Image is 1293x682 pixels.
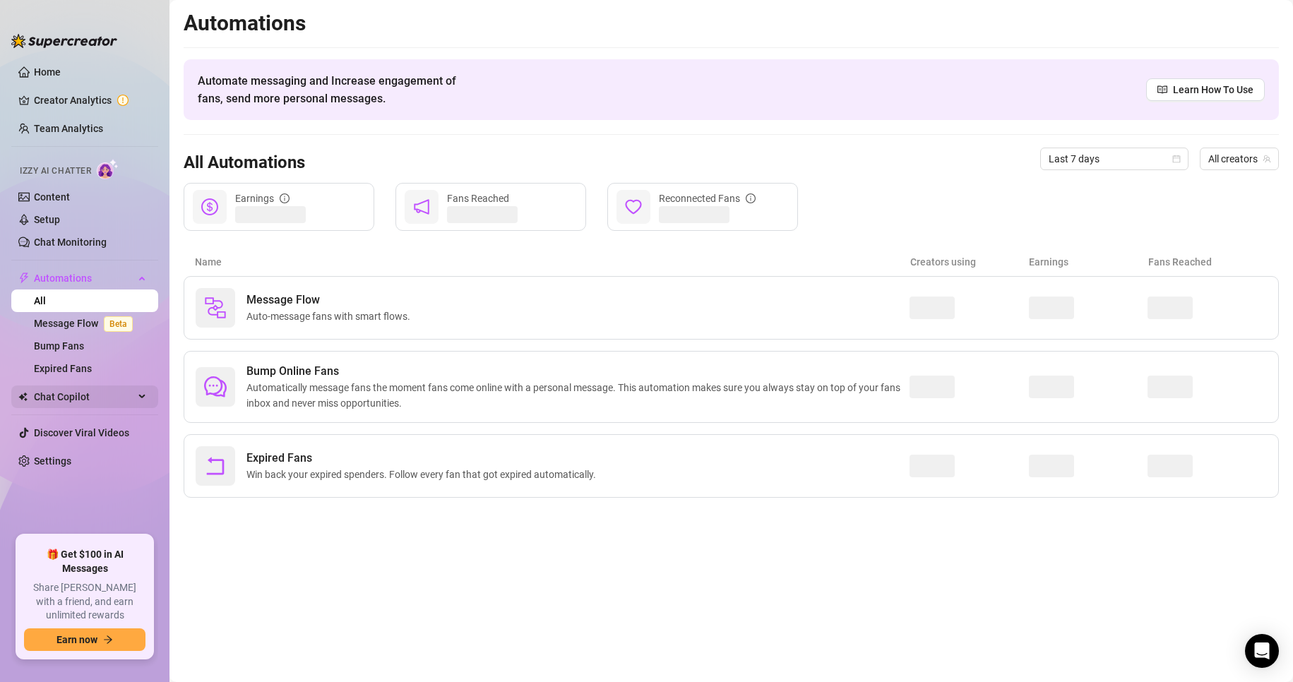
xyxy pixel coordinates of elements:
[659,191,756,206] div: Reconnected Fans
[1172,155,1181,163] span: calendar
[1208,148,1270,169] span: All creators
[246,363,910,380] span: Bump Online Fans
[24,548,145,575] span: 🎁 Get $100 in AI Messages
[1263,155,1271,163] span: team
[34,318,138,329] a: Message FlowBeta
[34,237,107,248] a: Chat Monitoring
[204,376,227,398] span: comment
[34,385,134,408] span: Chat Copilot
[1146,78,1265,101] a: Learn How To Use
[447,193,509,204] span: Fans Reached
[1148,254,1268,270] article: Fans Reached
[34,340,84,352] a: Bump Fans
[1245,634,1279,668] div: Open Intercom Messenger
[24,628,145,651] button: Earn nowarrow-right
[1049,148,1180,169] span: Last 7 days
[195,254,910,270] article: Name
[34,191,70,203] a: Content
[34,427,129,438] a: Discover Viral Videos
[413,198,430,215] span: notification
[34,214,60,225] a: Setup
[18,273,30,284] span: thunderbolt
[246,292,416,309] span: Message Flow
[625,198,642,215] span: heart
[34,123,103,134] a: Team Analytics
[246,450,602,467] span: Expired Fans
[746,193,756,203] span: info-circle
[34,66,61,78] a: Home
[235,191,290,206] div: Earnings
[24,581,145,623] span: Share [PERSON_NAME] with a friend, and earn unlimited rewards
[201,198,218,215] span: dollar
[198,72,470,107] span: Automate messaging and Increase engagement of fans, send more personal messages.
[184,10,1279,37] h2: Automations
[18,392,28,402] img: Chat Copilot
[104,316,133,332] span: Beta
[34,363,92,374] a: Expired Fans
[246,380,910,411] span: Automatically message fans the moment fans come online with a personal message. This automation m...
[1157,85,1167,95] span: read
[20,164,91,178] span: Izzy AI Chatter
[56,634,97,645] span: Earn now
[34,267,134,289] span: Automations
[34,455,71,467] a: Settings
[34,89,147,112] a: Creator Analytics exclamation-circle
[204,297,227,319] img: svg%3e
[1173,82,1253,97] span: Learn How To Use
[103,635,113,645] span: arrow-right
[1029,254,1148,270] article: Earnings
[280,193,290,203] span: info-circle
[246,309,416,324] span: Auto-message fans with smart flows.
[184,152,305,174] h3: All Automations
[97,159,119,179] img: AI Chatter
[11,34,117,48] img: logo-BBDzfeDw.svg
[910,254,1030,270] article: Creators using
[246,467,602,482] span: Win back your expired spenders. Follow every fan that got expired automatically.
[34,295,46,306] a: All
[204,455,227,477] span: rollback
